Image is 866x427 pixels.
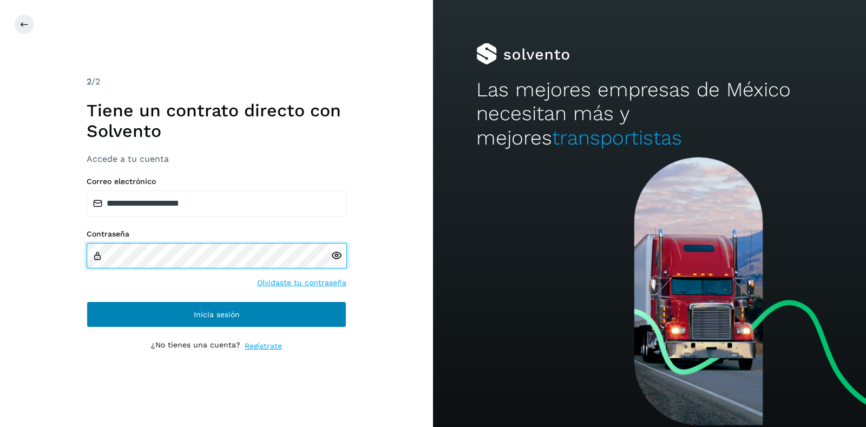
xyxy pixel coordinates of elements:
[245,340,282,352] a: Regístrate
[87,177,346,186] label: Correo electrónico
[87,229,346,239] label: Contraseña
[552,126,682,149] span: transportistas
[87,76,91,87] span: 2
[257,277,346,288] a: Olvidaste tu contraseña
[87,154,346,164] h3: Accede a tu cuenta
[87,75,346,88] div: /2
[151,340,240,352] p: ¿No tienes una cuenta?
[87,301,346,327] button: Inicia sesión
[476,78,823,150] h2: Las mejores empresas de México necesitan más y mejores
[194,311,240,318] span: Inicia sesión
[87,100,346,142] h1: Tiene un contrato directo con Solvento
